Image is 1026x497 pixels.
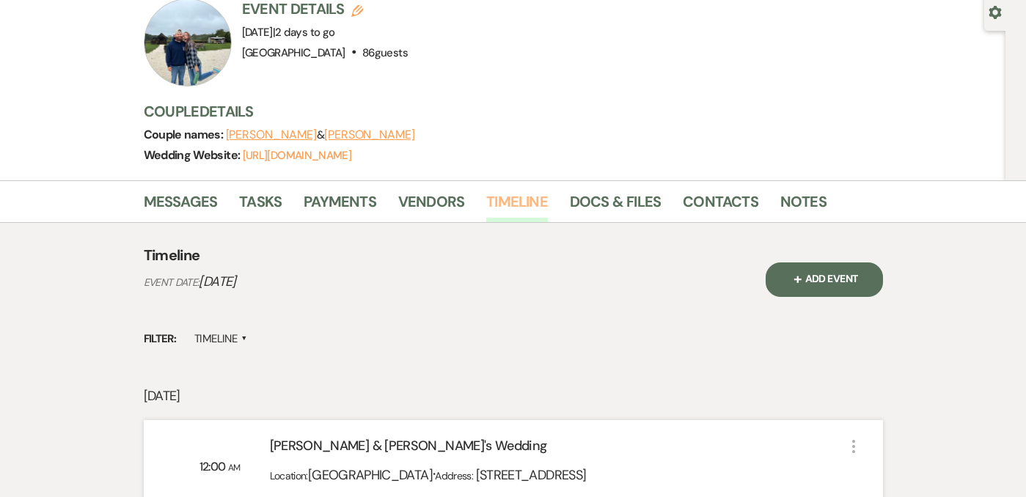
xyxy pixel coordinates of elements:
h3: Couple Details [144,101,965,122]
span: [STREET_ADDRESS] [476,466,587,484]
a: Timeline [486,190,548,222]
span: Location: [270,469,308,482]
a: Vendors [398,190,464,222]
span: AM [228,462,241,474]
span: Wedding Website: [144,147,243,163]
span: 86 guests [362,45,408,60]
span: Address: [435,469,475,482]
a: Payments [304,190,376,222]
span: & [226,128,415,142]
button: Plus SignAdd Event [766,262,883,296]
button: Open lead details [989,4,1002,18]
label: Timeline [194,329,248,349]
span: · [433,463,435,485]
span: | [273,25,335,40]
span: 2 days to go [275,25,334,40]
a: Notes [780,190,827,222]
div: [PERSON_NAME] & [PERSON_NAME]'s Wedding [270,436,845,462]
a: Tasks [239,190,282,222]
a: Contacts [683,190,758,222]
span: [GEOGRAPHIC_DATA] [308,466,433,484]
span: [DATE] [199,273,235,290]
button: [PERSON_NAME] [324,129,415,141]
p: [DATE] [144,386,883,407]
span: [GEOGRAPHIC_DATA] [242,45,345,60]
span: Couple names: [144,127,226,142]
span: [DATE] [242,25,335,40]
button: [PERSON_NAME] [226,129,317,141]
span: Filter: [144,331,177,347]
span: ▲ [241,333,247,345]
a: Docs & Files [570,190,661,222]
a: [URL][DOMAIN_NAME] [243,148,351,163]
a: Messages [144,190,218,222]
span: Plus Sign [791,271,805,286]
h4: Timeline [144,245,200,265]
span: 12:00 [199,459,228,474]
span: Event Date: [144,276,199,289]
